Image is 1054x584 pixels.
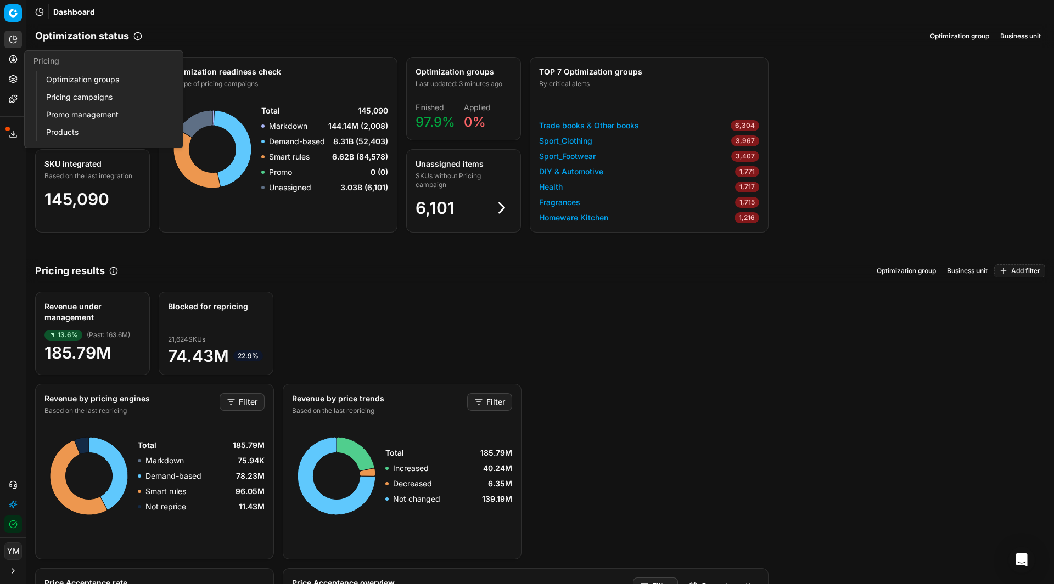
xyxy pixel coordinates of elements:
h2: Pricing results [35,263,105,279]
a: Fragrances [539,197,580,208]
div: Revenue under management [44,301,138,323]
span: 185.79M [233,440,265,451]
div: By critical alerts [539,80,757,88]
span: 1,771 [735,166,759,177]
a: Homeware Kitchen [539,212,608,223]
span: 185.79M [44,343,141,362]
span: 0% [464,114,486,130]
p: Smart rules [269,151,310,162]
div: Based on the last integration [44,172,138,180]
span: 74.43M [168,346,264,366]
span: YM [5,543,21,559]
div: Unassigned items [416,158,509,169]
div: Blocked for repricing [168,301,262,312]
p: Smart rules [145,486,186,497]
p: Decreased [393,478,432,489]
a: Sport_Footwear [539,151,596,162]
a: DIY & Automotive [539,166,603,177]
div: TOP 7 Optimization groups [539,66,757,77]
span: 0 (0) [371,167,388,178]
div: SKUs without Pricing campaign [416,172,509,189]
div: Optimization groups [416,66,509,77]
span: 6.62B (84,578) [332,151,388,162]
button: YM [4,542,22,560]
div: Revenue by pricing engines [44,393,217,404]
button: Business unit [996,30,1045,43]
p: Markdown [145,455,184,466]
span: 13.6% [44,330,82,341]
span: 144.14M (2,008) [328,121,388,132]
div: Optimization readiness check [168,66,386,77]
span: 6.35M [488,478,512,489]
span: 11.43M [239,501,265,512]
span: 145,090 [358,105,388,116]
span: 21,624 SKUs [168,335,205,344]
span: 139.19M [482,494,512,504]
a: Trade books & Other books [539,120,639,131]
p: Unassigned [269,182,311,193]
div: Revenue by price trends [292,393,465,404]
button: Filter [467,393,512,411]
span: Dashboard [53,7,95,18]
span: 145,090 [44,189,109,209]
h2: Optimization status [35,29,129,44]
span: 40.24M [483,463,512,474]
span: 1,717 [735,182,759,192]
p: Demand-based [269,136,325,147]
a: Pricing campaigns [42,89,170,105]
span: 22.9% [233,350,263,361]
div: By type of pricing campaigns [168,80,386,88]
div: SKU integrated [44,158,138,169]
span: Total [385,447,404,458]
a: Sport_Clothing [539,135,592,146]
button: Business unit [943,264,992,277]
span: 3,407 [731,151,759,162]
p: Markdown [269,121,307,132]
span: 3,967 [731,135,759,146]
dt: Applied [464,104,491,111]
div: Based on the last repricing [292,406,465,415]
div: Based on the last repricing [44,406,217,415]
span: 97.9% [416,114,455,130]
span: 75.94K [238,455,265,466]
span: 6,304 [731,120,759,131]
span: Pricing [33,56,59,65]
p: Promo [269,167,292,178]
p: Not changed [393,494,440,504]
a: Health [539,182,563,192]
p: Demand-based [145,470,201,481]
span: 78.23M [236,470,265,481]
span: 1,216 [735,212,759,223]
p: Increased [393,463,429,474]
button: Optimization group [926,30,994,43]
span: 96.05M [236,486,265,497]
button: Filter [220,393,265,411]
span: ( Past : 163.6M ) [87,331,130,339]
dt: Finished [416,104,455,111]
a: Optimization groups [42,72,170,87]
span: 1,715 [735,197,759,208]
span: 185.79M [480,447,512,458]
a: Promo management [42,107,170,122]
a: Products [42,124,170,140]
span: 3.03B (6,101) [340,182,388,193]
div: Last updated: 3 minutes ago [416,80,509,88]
span: 6,101 [416,198,455,218]
nav: breadcrumb [53,7,95,18]
div: Open Intercom Messenger [1008,547,1035,573]
button: Add filter [994,264,1045,277]
span: 8.31B (52,403) [333,136,388,147]
p: Not reprice [145,501,186,512]
button: Optimization group [872,264,940,277]
span: Total [138,440,156,451]
span: Total [261,105,280,116]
